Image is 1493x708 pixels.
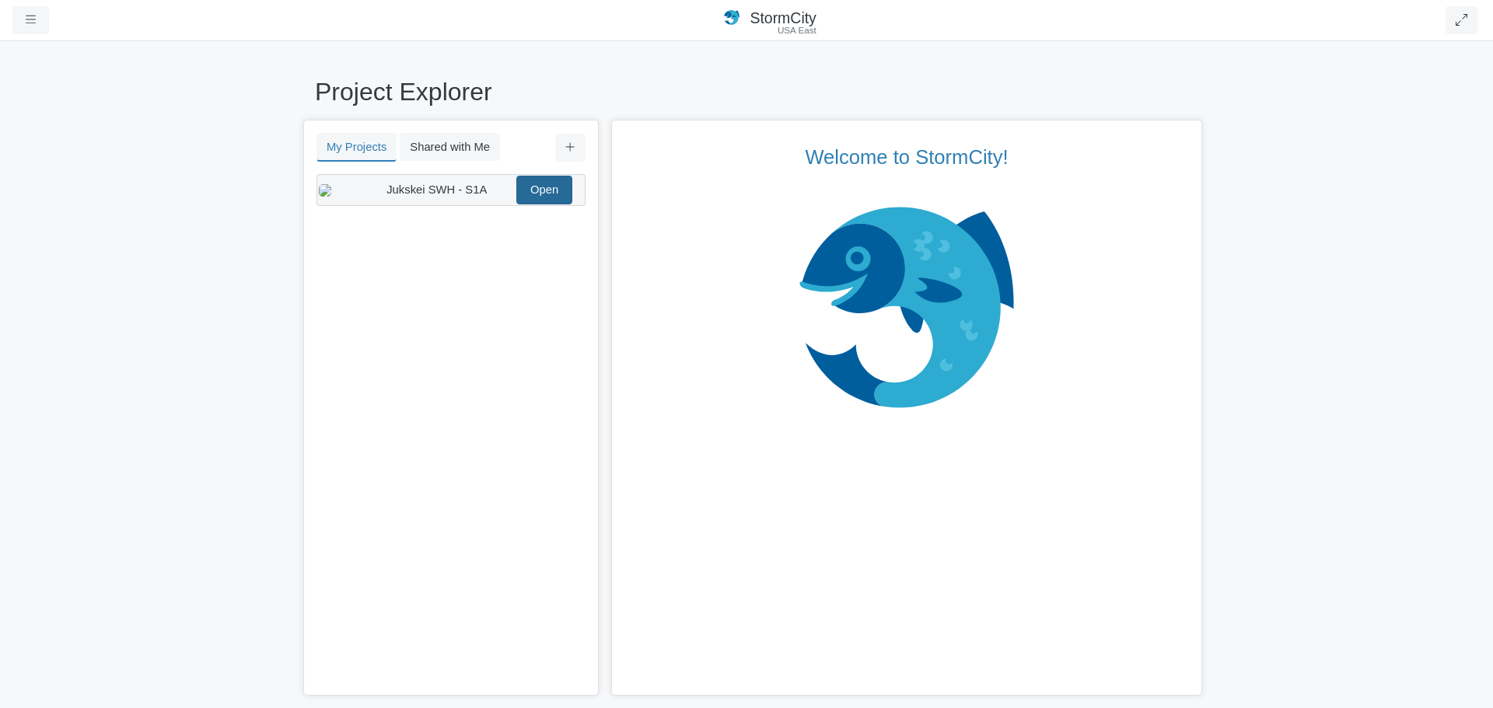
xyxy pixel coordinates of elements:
span: USA East [778,25,816,37]
a: Open [516,176,572,204]
p: Welcome to StormCity! [624,145,1189,169]
span: Jukskei SWH - S1A [386,183,487,196]
img: chi-fish-icon.svg [724,10,743,25]
span: StormCity [750,9,816,26]
img: chi-fish.svg [799,206,1014,409]
button: My Projects [316,133,397,162]
button: Shared with Me [400,133,500,161]
h1: Project Explorer [315,77,1178,106]
img: b8af7092-5b3d-47ee-8868-961329b06920 [319,184,331,197]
